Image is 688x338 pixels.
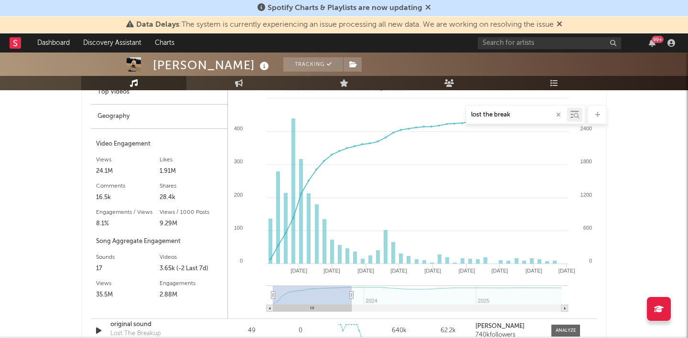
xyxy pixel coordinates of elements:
[390,268,407,274] text: [DATE]
[323,268,340,274] text: [DATE]
[136,21,554,29] span: : The system is currently experiencing an issue processing all new data. We are working on resolv...
[160,218,223,230] div: 9.29M
[96,154,160,166] div: Views
[96,236,223,247] div: Song Aggregate Engagement
[160,166,223,177] div: 1.91M
[234,126,243,131] text: 400
[377,326,421,336] div: 640k
[234,225,243,231] text: 100
[160,263,223,275] div: 3.65k (-2 Last 7d)
[580,126,592,131] text: 2400
[96,138,223,150] div: Video Engagement
[234,158,243,164] text: 300
[76,33,148,53] a: Discovery Assistant
[240,258,243,264] text: 0
[283,57,343,72] button: Tracking
[459,268,475,274] text: [DATE]
[160,278,223,289] div: Engagements
[290,268,307,274] text: [DATE]
[96,278,160,289] div: Views
[652,36,664,43] div: 99 +
[148,33,181,53] a: Charts
[96,252,160,263] div: Sounds
[425,268,441,274] text: [DATE]
[160,289,223,301] div: 2.88M
[96,207,160,218] div: Engagements / Views
[589,258,592,264] text: 0
[466,111,567,119] input: Search by song name or URL
[160,192,223,203] div: 28.4k
[425,4,431,12] span: Dismiss
[357,268,374,274] text: [DATE]
[649,39,656,47] button: 99+
[160,180,223,192] div: Shares
[160,154,223,166] div: Likes
[426,326,471,336] div: 62.2k
[91,105,227,129] div: Geography
[96,289,160,301] div: 35.5M
[160,207,223,218] div: Views / 1000 Posts
[580,192,592,198] text: 1200
[268,4,422,12] span: Spotify Charts & Playlists are now updating
[229,326,274,336] div: 49
[299,326,302,336] div: 0
[96,192,160,203] div: 16.5k
[234,192,243,198] text: 200
[96,166,160,177] div: 24.1M
[153,57,271,73] div: [PERSON_NAME]
[475,323,542,330] a: [PERSON_NAME]
[583,225,592,231] text: 600
[559,268,575,274] text: [DATE]
[31,33,76,53] a: Dashboard
[478,37,621,49] input: Search for artists
[96,180,160,192] div: Comments
[110,320,210,329] a: original sound
[96,218,160,230] div: 8.1%
[526,268,542,274] text: [DATE]
[136,21,179,29] span: Data Delays
[492,268,508,274] text: [DATE]
[160,252,223,263] div: Videos
[91,80,227,105] div: Top Videos
[557,21,562,29] span: Dismiss
[96,263,160,275] div: 17
[475,323,525,329] strong: [PERSON_NAME]
[580,158,592,164] text: 1800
